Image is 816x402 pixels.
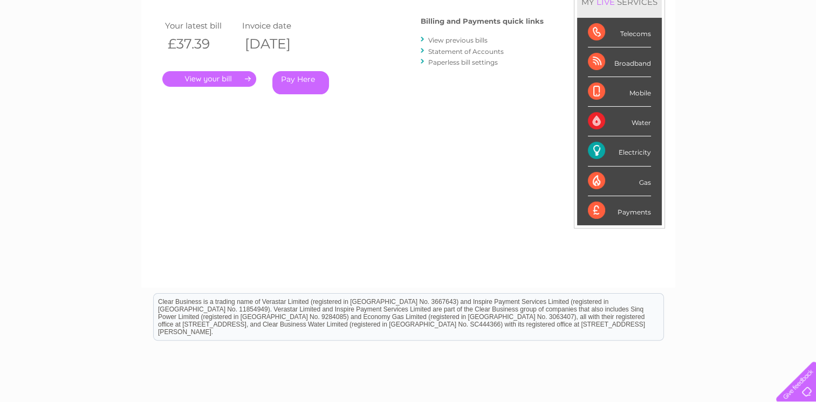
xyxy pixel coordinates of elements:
a: Pay Here [272,71,329,94]
a: Water [626,46,647,54]
h4: Billing and Payments quick links [421,17,544,25]
a: Energy [653,46,677,54]
a: Paperless bill settings [428,58,498,66]
th: £37.39 [162,33,240,55]
a: Statement of Accounts [428,47,504,56]
a: . [162,71,256,87]
td: Invoice date [239,18,317,33]
td: Your latest bill [162,18,240,33]
div: Clear Business is a trading name of Verastar Limited (registered in [GEOGRAPHIC_DATA] No. 3667643... [154,6,663,52]
div: Telecoms [588,18,651,47]
a: Telecoms [683,46,716,54]
a: View previous bills [428,36,488,44]
a: Log out [780,46,806,54]
div: Mobile [588,77,651,107]
div: Water [588,107,651,136]
th: [DATE] [239,33,317,55]
a: 0333 014 3131 [613,5,687,19]
a: Contact [744,46,771,54]
a: Blog [722,46,738,54]
div: Payments [588,196,651,225]
img: logo.png [29,28,84,61]
div: Electricity [588,136,651,166]
div: Gas [588,167,651,196]
div: Broadband [588,47,651,77]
